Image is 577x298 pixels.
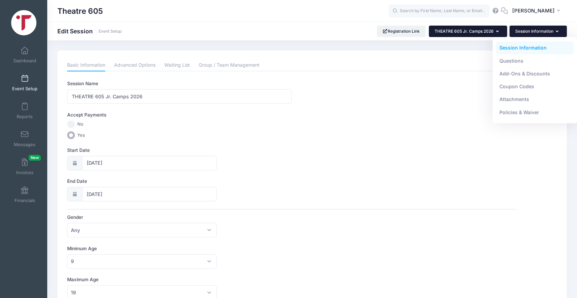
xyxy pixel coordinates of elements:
[77,132,85,139] span: Yes
[67,245,291,252] label: Minimum Age
[11,10,36,35] img: Theatre 605
[67,178,291,185] label: End Date
[17,114,33,120] span: Reports
[496,93,574,106] a: Attachments
[9,127,41,151] a: Messages
[512,7,555,14] span: [PERSON_NAME]
[99,29,122,34] a: Event Setup
[9,155,41,178] a: InvoicesNew
[29,155,41,161] span: New
[496,106,574,119] a: Policies & Waiver
[429,26,507,37] button: THEATRE 605 Jr. Camps 2026
[67,131,75,139] input: Yes
[77,121,83,128] span: No
[9,183,41,206] a: Financials
[9,99,41,123] a: Reports
[9,43,41,67] a: Dashboard
[13,58,36,64] span: Dashboard
[67,80,291,87] label: Session Name
[508,3,567,19] button: [PERSON_NAME]
[15,198,35,203] span: Financials
[16,170,33,175] span: Invoices
[388,4,490,18] input: Search by First Name, Last Name, or Email...
[496,67,574,80] a: Add-Ons & Discounts
[67,111,106,118] label: Accept Payments
[71,258,74,265] span: 9
[164,59,190,71] a: Waiting List
[67,223,217,237] span: Any
[71,289,76,296] span: 19
[496,80,574,93] a: Coupon Codes
[67,276,291,283] label: Maximum Age
[114,59,156,71] a: Advanced Options
[67,121,75,128] input: No
[496,41,574,54] a: Session Information
[496,54,574,67] a: Questions
[57,3,103,19] h1: Theatre 605
[67,214,291,221] label: Gender
[67,147,291,154] label: Start Date
[493,37,577,123] div: Session Information
[14,142,35,147] span: Messages
[12,86,37,92] span: Event Setup
[510,26,567,37] button: Session Information
[199,59,259,71] a: Group / Team Management
[435,29,494,34] span: THEATRE 605 Jr. Camps 2026
[57,28,122,35] h1: Edit Session
[67,59,105,71] a: Basic Information
[9,71,41,95] a: Event Setup
[67,254,217,269] span: 9
[377,26,426,37] a: Registration Link
[71,227,80,234] span: Any
[67,89,291,104] input: Session Name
